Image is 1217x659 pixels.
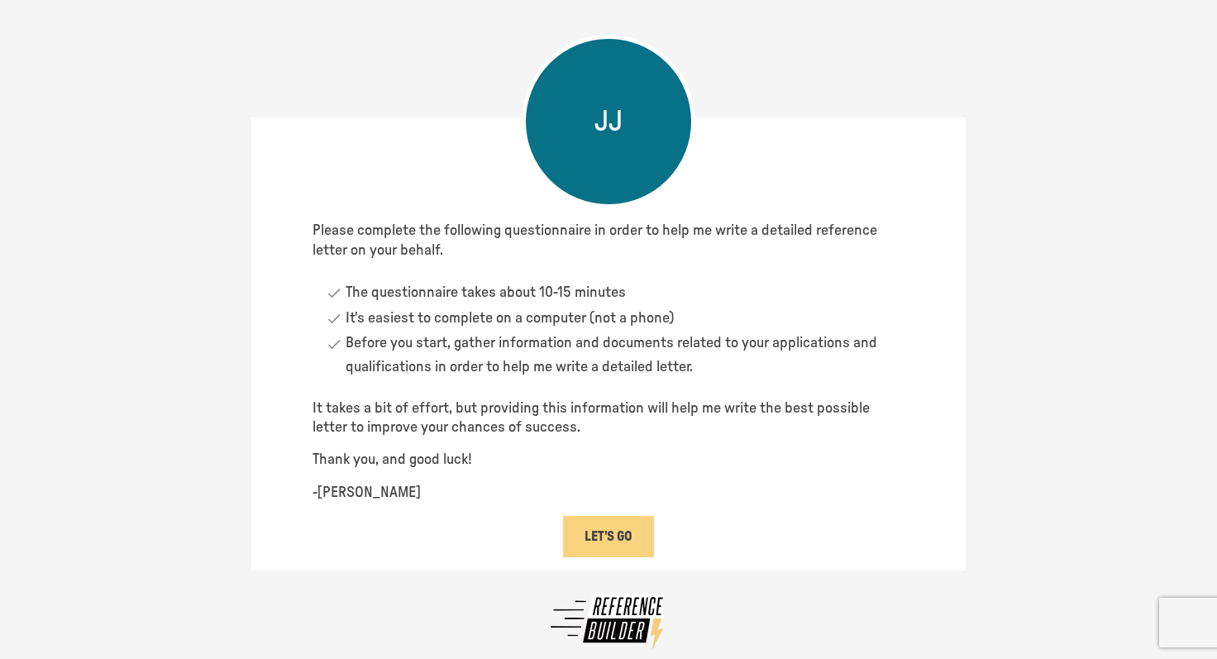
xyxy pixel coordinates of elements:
[313,451,905,470] p: Thank you, and good luck!
[546,591,671,653] img: Reference Builder Logo
[346,281,626,305] p: The questionnaire takes about 10-15 minutes
[346,307,674,331] p: It's easiest to complete on a computer (not a phone)
[313,484,905,503] p: - [PERSON_NAME]
[313,399,905,438] p: It takes a bit of effort, but providing this information will help me write the best possible let...
[594,103,623,141] p: JJ
[563,516,654,557] button: LET'S GO
[346,332,892,380] p: Before you start, gather information and documents related to your applications and qualification...
[313,222,905,260] p: Please complete the following questionnaire in order to help me write a detailed reference letter...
